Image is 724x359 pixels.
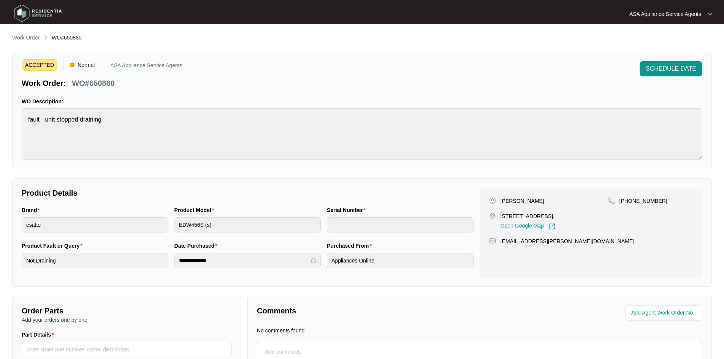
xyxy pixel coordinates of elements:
input: Product Fault or Query [22,253,168,268]
p: ASA Appliance Service Agents [110,63,182,71]
p: Work Order: [22,78,66,89]
label: Date Purchased [174,242,220,250]
p: WO Description: [22,98,702,105]
p: [EMAIL_ADDRESS][PERSON_NAME][DOMAIN_NAME] [501,237,634,245]
img: map-pin [608,197,615,204]
input: Part Details [22,342,232,357]
img: chevron-right [43,34,49,40]
img: user-pin [489,197,496,204]
p: Order Parts [22,305,232,316]
img: Vercel Logo [70,63,74,67]
a: Open Google Map [501,223,555,230]
p: Work Order [12,34,40,41]
p: Product Details [22,188,474,198]
p: Add your orders one by one [22,316,232,324]
p: [PHONE_NUMBER] [619,197,667,205]
label: Part Details [22,331,57,338]
input: Brand [22,217,168,232]
p: WO#650880 [72,78,114,89]
p: [PERSON_NAME] [501,197,544,205]
input: Date Purchased [179,256,310,264]
img: Link-External [548,223,555,230]
img: dropdown arrow [708,12,713,16]
p: [STREET_ADDRESS], [501,212,555,220]
p: No comments found [257,327,304,334]
a: Work Order [11,34,41,42]
input: Add Agent Work Order No. [631,308,698,318]
p: ASA Appliance Service Agents [629,10,701,18]
span: WO#650880 [52,35,82,41]
input: Purchased From [327,253,474,268]
input: Product Model [174,217,321,232]
img: residentia service logo [11,2,65,25]
label: Product Model [174,206,217,214]
label: Serial Number [327,206,369,214]
span: SCHEDULE DATE [646,64,696,73]
span: Normal [74,59,98,71]
button: SCHEDULE DATE [640,61,702,76]
label: Purchased From [327,242,375,250]
img: map-pin [489,212,496,219]
input: Serial Number [327,217,474,232]
label: Product Fault or Query [22,242,86,250]
img: map-pin [489,237,496,244]
span: ACCEPTED [22,59,57,71]
textarea: fault - unit stopped draining [22,108,702,160]
label: Brand [22,206,43,214]
p: Comments [257,305,474,316]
